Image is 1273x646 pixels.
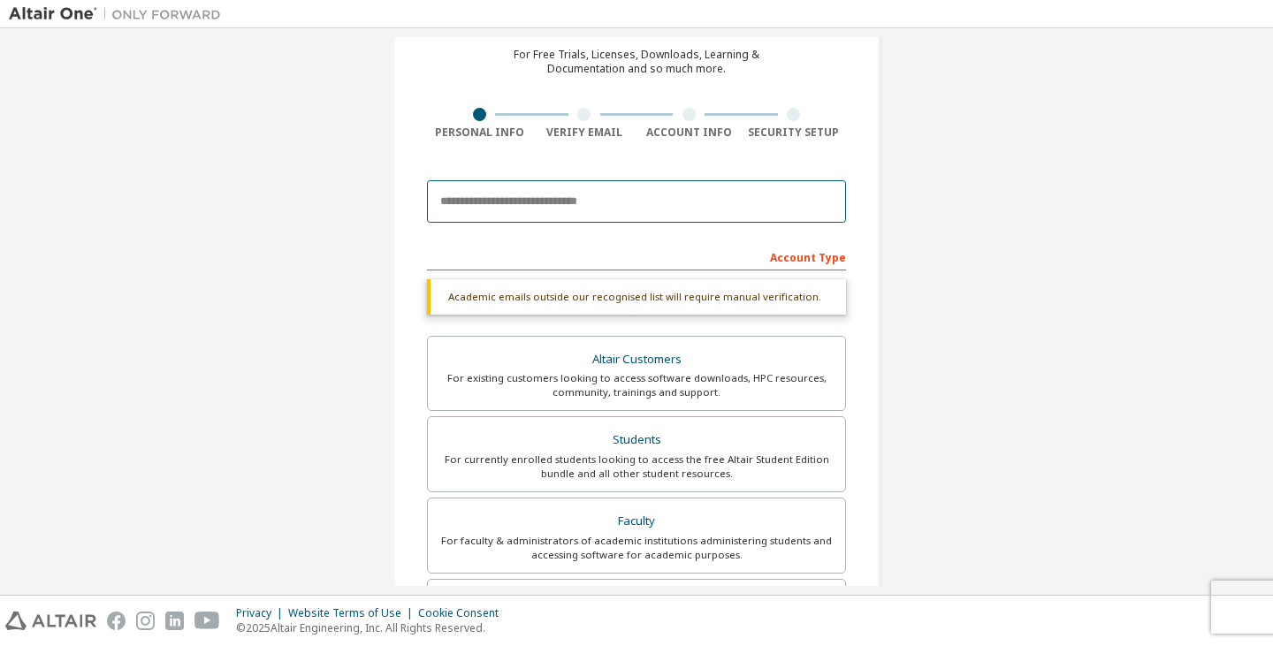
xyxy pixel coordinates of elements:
div: Account Info [636,125,742,140]
div: Faculty [438,509,835,534]
div: For existing customers looking to access software downloads, HPC resources, community, trainings ... [438,371,835,399]
div: Academic emails outside our recognised list will require manual verification. [427,279,846,315]
img: linkedin.svg [165,612,184,630]
img: youtube.svg [194,612,220,630]
img: Altair One [9,5,230,23]
img: facebook.svg [107,612,126,630]
div: For currently enrolled students looking to access the free Altair Student Edition bundle and all ... [438,452,835,481]
img: altair_logo.svg [5,612,96,630]
div: Verify Email [532,125,637,140]
div: Website Terms of Use [288,606,418,620]
p: © 2025 Altair Engineering, Inc. All Rights Reserved. [236,620,509,635]
div: Cookie Consent [418,606,509,620]
img: instagram.svg [136,612,155,630]
div: Personal Info [427,125,532,140]
div: Privacy [236,606,288,620]
div: Security Setup [742,125,847,140]
div: Create an Altair One Account [494,16,780,37]
div: Account Type [427,242,846,270]
div: Altair Customers [438,347,835,372]
div: For faculty & administrators of academic institutions administering students and accessing softwa... [438,534,835,562]
div: For Free Trials, Licenses, Downloads, Learning & Documentation and so much more. [514,48,759,76]
div: Students [438,428,835,452]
